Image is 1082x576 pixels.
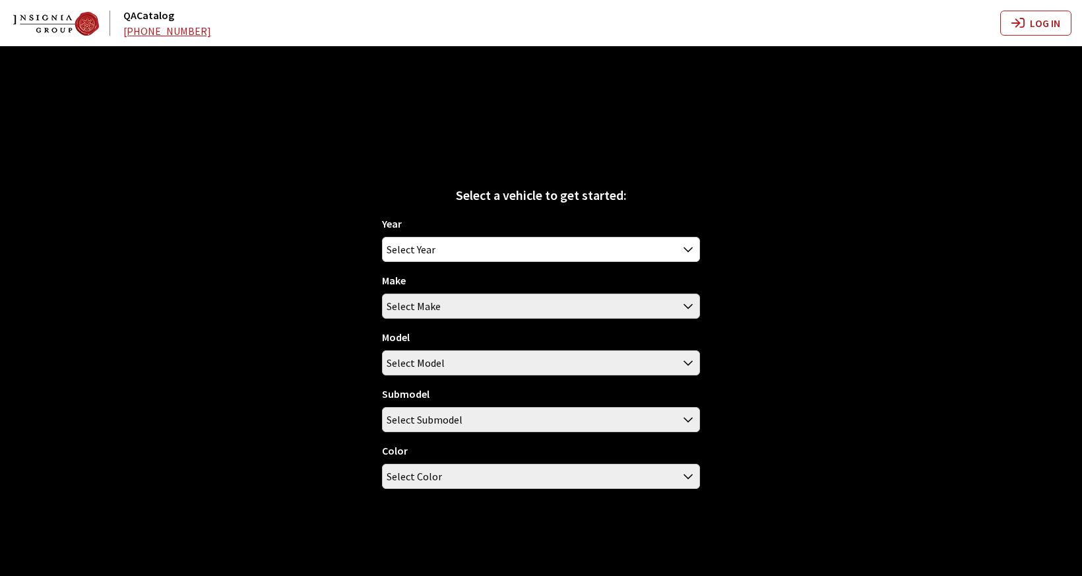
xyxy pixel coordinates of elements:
[387,238,435,261] span: Select Year
[123,9,174,22] a: QACatalog
[382,407,701,432] span: Select Submodel
[382,443,408,459] label: Color
[382,272,406,288] label: Make
[383,408,700,432] span: Select Submodel
[387,464,442,488] span: Select Color
[383,294,700,318] span: Select Make
[382,294,701,319] span: Select Make
[382,216,402,232] label: Year
[383,464,700,488] span: Select Color
[123,24,211,38] a: [PHONE_NUMBER]
[382,329,410,345] label: Model
[383,238,700,261] span: Select Year
[382,464,701,489] span: Select Color
[13,11,121,36] a: QACatalog logo
[387,351,445,375] span: Select Model
[383,351,700,375] span: Select Model
[13,12,99,36] img: Dashboard
[1000,11,1071,36] button: Log In
[387,294,441,318] span: Select Make
[387,408,462,432] span: Select Submodel
[382,386,430,402] label: Submodel
[382,185,701,205] div: Select a vehicle to get started:
[382,237,701,262] span: Select Year
[382,350,701,375] span: Select Model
